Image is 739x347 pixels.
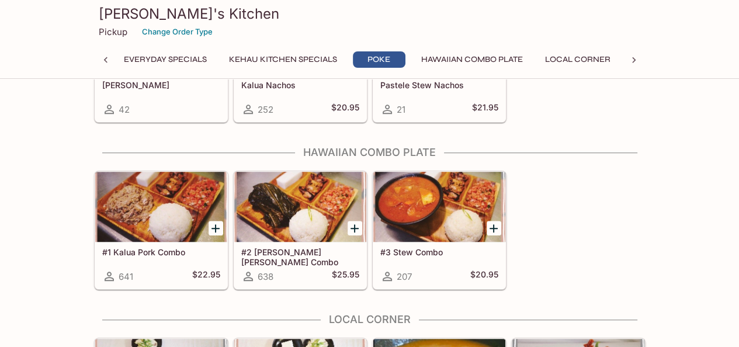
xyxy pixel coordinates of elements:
[539,51,617,68] button: Local Corner
[137,23,218,41] button: Change Order Type
[380,247,498,257] h5: #3 Stew Combo
[348,221,362,235] button: Add #2 Lau Lau Combo
[95,171,228,289] a: #1 Kalua Pork Combo641$22.95
[223,51,344,68] button: Kehau Kitchen Specials
[102,80,220,90] h5: [PERSON_NAME]
[331,102,359,116] h5: $20.95
[397,104,405,115] span: 21
[94,313,646,326] h4: Local Corner
[119,104,130,115] span: 42
[234,172,366,242] div: #2 Lau Lau Combo
[119,271,133,282] span: 641
[234,171,367,289] a: #2 [PERSON_NAME] [PERSON_NAME] Combo638$25.95
[258,271,273,282] span: 638
[373,171,506,289] a: #3 Stew Combo207$20.95
[192,269,220,283] h5: $22.95
[117,51,213,68] button: Everyday Specials
[415,51,529,68] button: Hawaiian Combo Plate
[95,172,227,242] div: #1 Kalua Pork Combo
[94,146,646,159] h4: Hawaiian Combo Plate
[373,172,505,242] div: #3 Stew Combo
[487,221,501,235] button: Add #3 Stew Combo
[241,80,359,90] h5: Kalua Nachos
[99,5,641,23] h3: [PERSON_NAME]'s Kitchen
[353,51,405,68] button: Poke
[99,26,127,37] p: Pickup
[332,269,359,283] h5: $25.95
[241,247,359,266] h5: #2 [PERSON_NAME] [PERSON_NAME] Combo
[258,104,273,115] span: 252
[102,247,220,257] h5: #1 Kalua Pork Combo
[397,271,412,282] span: 207
[209,221,223,235] button: Add #1 Kalua Pork Combo
[470,269,498,283] h5: $20.95
[380,80,498,90] h5: Pastele Stew Nachos
[472,102,498,116] h5: $21.95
